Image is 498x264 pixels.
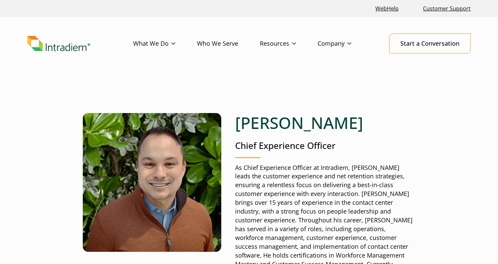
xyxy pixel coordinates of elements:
a: Start a Conversation [389,34,471,53]
p: Chief Experience Officer [235,139,415,152]
a: Who We Serve [197,34,260,53]
a: Link opens in a new window [373,1,401,16]
a: What We Do [133,34,197,53]
h1: [PERSON_NAME] [235,113,415,133]
a: Resources [260,34,318,53]
a: Link to homepage of Intradiem [27,36,133,51]
a: Customer Support [420,1,473,16]
a: Company [318,34,373,53]
img: Intradiem [27,36,90,51]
